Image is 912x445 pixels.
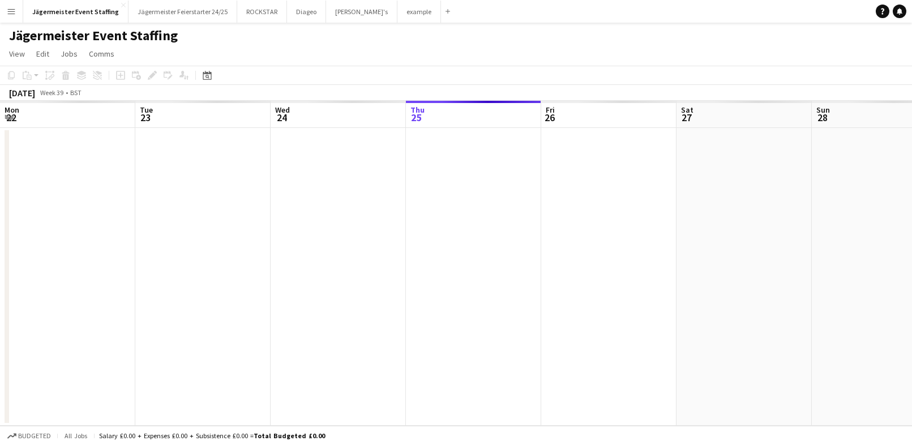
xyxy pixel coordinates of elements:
[409,111,425,124] span: 25
[546,105,555,115] span: Fri
[9,87,35,99] div: [DATE]
[61,49,78,59] span: Jobs
[5,105,19,115] span: Mon
[129,1,237,23] button: Jägermeister Feierstarter 24/25
[32,46,54,61] a: Edit
[287,1,326,23] button: Diageo
[544,111,555,124] span: 26
[89,49,114,59] span: Comms
[62,431,89,440] span: All jobs
[23,1,129,23] button: Jägermeister Event Staffing
[681,105,693,115] span: Sat
[56,46,82,61] a: Jobs
[326,1,397,23] button: [PERSON_NAME]'s
[410,105,425,115] span: Thu
[3,111,19,124] span: 22
[37,88,66,97] span: Week 39
[815,111,830,124] span: 28
[18,432,51,440] span: Budgeted
[6,430,53,442] button: Budgeted
[273,111,290,124] span: 24
[679,111,693,124] span: 27
[237,1,287,23] button: ROCKSTAR
[275,105,290,115] span: Wed
[140,105,153,115] span: Tue
[397,1,441,23] button: example
[9,27,178,44] h1: Jägermeister Event Staffing
[9,49,25,59] span: View
[70,88,82,97] div: BST
[5,46,29,61] a: View
[254,431,325,440] span: Total Budgeted £0.00
[99,431,325,440] div: Salary £0.00 + Expenses £0.00 + Subsistence £0.00 =
[84,46,119,61] a: Comms
[138,111,153,124] span: 23
[816,105,830,115] span: Sun
[36,49,49,59] span: Edit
